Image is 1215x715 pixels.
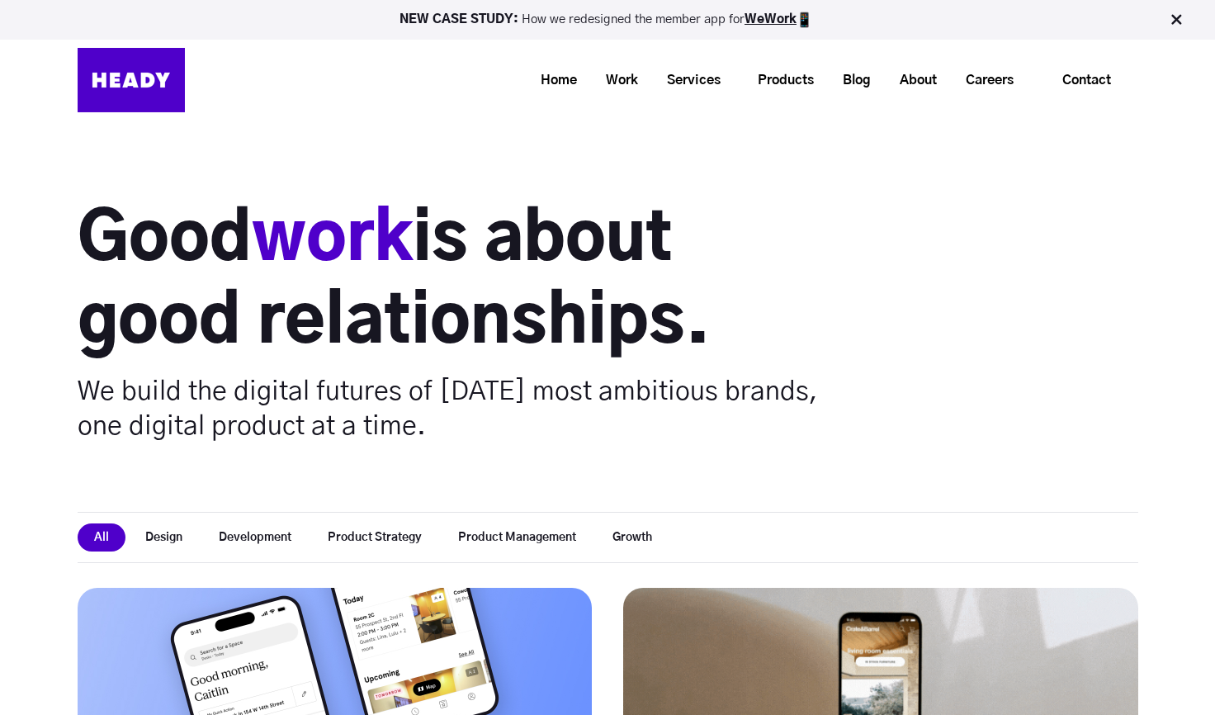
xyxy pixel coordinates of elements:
img: Heady_Logo_Web-01 (1) [78,48,185,112]
strong: NEW CASE STUDY: [399,13,522,26]
a: Work [585,65,646,96]
img: Close Bar [1168,12,1184,28]
a: Home [520,65,585,96]
a: WeWork [745,13,797,26]
a: Products [737,65,822,96]
button: Product Management [442,523,593,552]
button: Development [202,523,308,552]
h1: Good is about good relationships. [78,199,820,364]
img: app emoji [797,12,813,28]
button: All [78,523,125,552]
p: We build the digital futures of [DATE] most ambitious brands, one digital product at a time. [78,374,820,443]
button: Growth [596,523,669,552]
p: How we redesigned the member app for [7,12,1208,28]
a: Contact [1036,61,1137,99]
a: Blog [822,65,879,96]
button: Design [129,523,199,552]
a: Careers [945,65,1022,96]
span: work [252,207,413,273]
a: Services [646,65,729,96]
a: About [879,65,945,96]
button: Product Strategy [311,523,438,552]
div: Navigation Menu [201,60,1138,100]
